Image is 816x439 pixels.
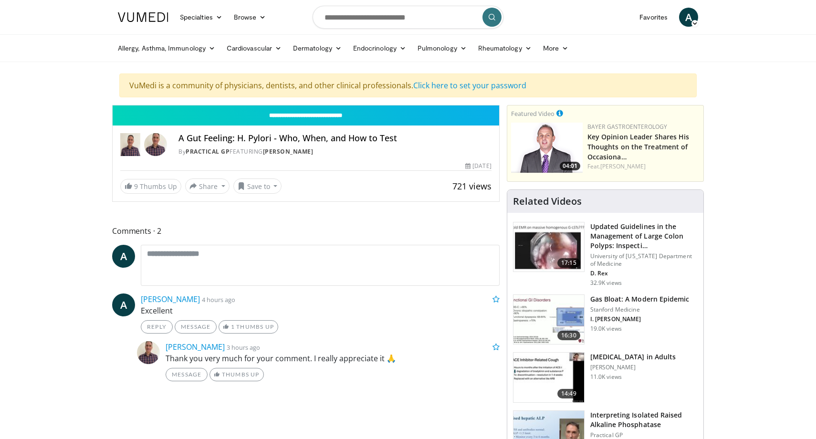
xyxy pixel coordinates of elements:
[119,73,697,97] div: VuMedi is a community of physicians, dentists, and other clinical professionals.
[413,80,526,91] a: Click here to set your password
[513,294,698,345] a: 16:30 Gas Bloat: A Modern Epidemic Stanford Medicine I. [PERSON_NAME] 19.0K views
[587,123,668,131] a: Bayer Gastroenterology
[590,325,622,333] p: 19.0K views
[600,162,646,170] a: [PERSON_NAME]
[219,320,278,334] a: 1 Thumbs Up
[118,12,168,22] img: VuMedi Logo
[227,343,260,352] small: 3 hours ago
[511,123,583,173] img: 9828b8df-38ad-4333-b93d-bb657251ca89.png.150x105_q85_crop-smart_upscale.png
[412,39,472,58] a: Pulmonology
[185,178,230,194] button: Share
[141,305,500,316] p: Excellent
[465,162,491,170] div: [DATE]
[178,133,491,144] h4: A Gut Feeling: H. Pylori - Who, When, and How to Test
[590,410,698,429] h3: Interpreting Isolated Raised Alkaline Phosphatase
[513,196,582,207] h4: Related Videos
[175,320,217,334] a: Message
[590,306,690,314] p: Stanford Medicine
[590,270,698,277] p: D. Rex
[590,373,622,381] p: 11.0K views
[209,368,263,381] a: Thumbs Up
[590,364,676,371] p: [PERSON_NAME]
[112,293,135,316] a: A
[557,389,580,398] span: 14:49
[513,222,698,287] a: 17:15 Updated Guidelines in the Management of Large Colon Polyps: Inspecti… University of [US_STA...
[590,315,690,323] p: I. [PERSON_NAME]
[120,133,140,156] img: Practical GP
[134,182,138,191] span: 9
[166,342,225,352] a: [PERSON_NAME]
[590,431,698,439] p: Practical GP
[513,353,584,402] img: 11950cd4-d248-4755-8b98-ec337be04c84.150x105_q85_crop-smart_upscale.jpg
[590,352,676,362] h3: [MEDICAL_DATA] in Adults
[347,39,412,58] a: Endocrinology
[120,179,181,194] a: 9 Thumbs Up
[144,133,167,156] img: Avatar
[679,8,698,27] a: A
[112,245,135,268] a: A
[634,8,673,27] a: Favorites
[287,39,347,58] a: Dermatology
[263,147,314,156] a: [PERSON_NAME]
[174,8,228,27] a: Specialties
[313,6,503,29] input: Search topics, interventions
[228,8,272,27] a: Browse
[166,353,500,364] p: Thank you very much for your comment. I really appreciate it 🙏
[141,320,173,334] a: Reply
[557,258,580,268] span: 17:15
[112,39,221,58] a: Allergy, Asthma, Immunology
[233,178,282,194] button: Save to
[557,331,580,340] span: 16:30
[166,368,208,381] a: Message
[513,222,584,272] img: dfcfcb0d-b871-4e1a-9f0c-9f64970f7dd8.150x105_q85_crop-smart_upscale.jpg
[511,109,554,118] small: Featured Video
[590,279,622,287] p: 32.9K views
[472,39,537,58] a: Rheumatology
[202,295,235,304] small: 4 hours ago
[452,180,492,192] span: 721 views
[231,323,235,330] span: 1
[560,162,580,170] span: 04:01
[590,252,698,268] p: University of [US_STATE] Department of Medicine
[112,225,500,237] span: Comments 2
[511,123,583,173] a: 04:01
[590,222,698,251] h3: Updated Guidelines in the Management of Large Colon Polyps: Inspecti…
[513,352,698,403] a: 14:49 [MEDICAL_DATA] in Adults [PERSON_NAME] 11.0K views
[186,147,230,156] a: Practical GP
[178,147,491,156] div: By FEATURING
[141,294,200,304] a: [PERSON_NAME]
[513,295,584,345] img: 480ec31d-e3c1-475b-8289-0a0659db689a.150x105_q85_crop-smart_upscale.jpg
[590,294,690,304] h3: Gas Bloat: A Modern Epidemic
[587,132,690,161] a: Key Opinion Leader Shares His Thoughts on the Treatment of Occasiona…
[587,162,700,171] div: Feat.
[221,39,287,58] a: Cardiovascular
[137,341,160,364] img: Avatar
[537,39,574,58] a: More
